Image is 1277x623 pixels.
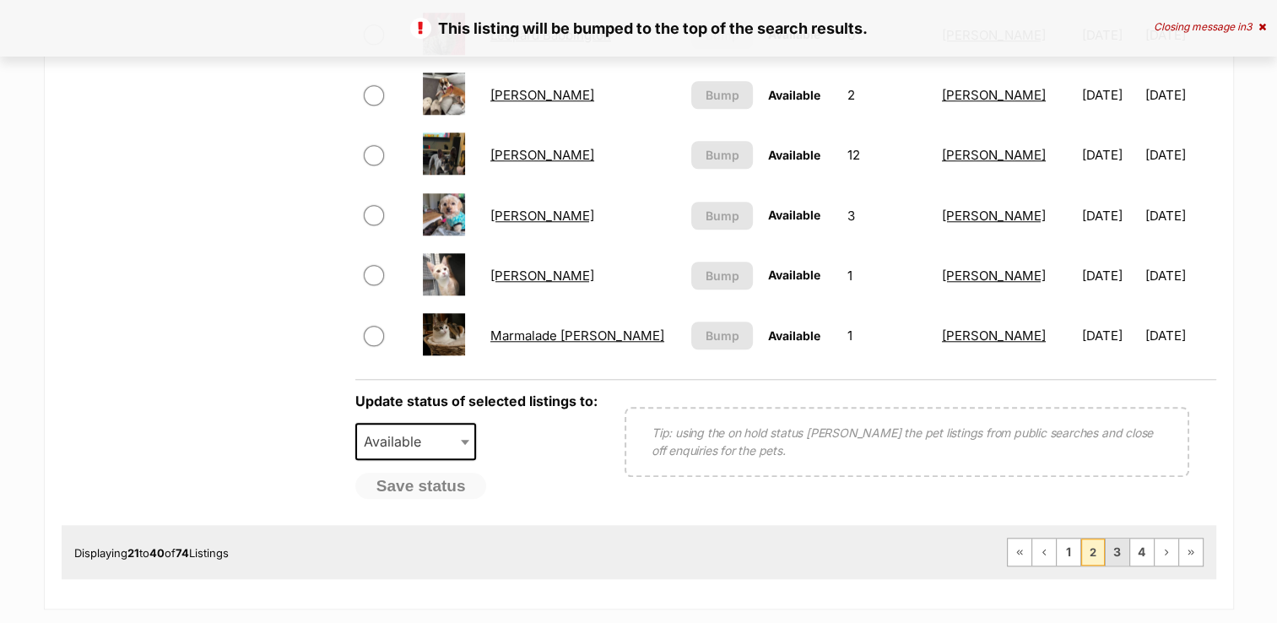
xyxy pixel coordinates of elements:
[706,86,739,104] span: Bump
[706,267,739,284] span: Bump
[841,66,933,124] td: 2
[942,87,1046,103] a: [PERSON_NAME]
[1075,126,1144,184] td: [DATE]
[423,313,465,355] img: Marmalade Jagger
[490,87,594,103] a: [PERSON_NAME]
[691,202,754,230] button: Bump
[768,88,820,102] span: Available
[841,306,933,365] td: 1
[841,187,933,245] td: 3
[1075,306,1144,365] td: [DATE]
[1032,539,1056,566] a: Previous page
[706,327,739,344] span: Bump
[691,81,754,109] button: Bump
[357,430,438,453] span: Available
[1246,20,1252,33] span: 3
[490,268,594,284] a: [PERSON_NAME]
[706,146,739,164] span: Bump
[768,328,820,343] span: Available
[176,546,189,560] strong: 74
[942,147,1046,163] a: [PERSON_NAME]
[1008,539,1031,566] a: First page
[490,147,594,163] a: [PERSON_NAME]
[841,246,933,305] td: 1
[1145,126,1214,184] td: [DATE]
[1179,539,1203,566] a: Last page
[1081,539,1105,566] span: Page 2
[942,328,1046,344] a: [PERSON_NAME]
[691,141,754,169] button: Bump
[1075,187,1144,245] td: [DATE]
[1075,246,1144,305] td: [DATE]
[355,423,477,460] span: Available
[652,424,1162,459] p: Tip: using the on hold status [PERSON_NAME] the pet listings from public searches and close off e...
[768,148,820,162] span: Available
[74,546,229,560] span: Displaying to of Listings
[1145,187,1214,245] td: [DATE]
[1057,539,1080,566] a: Page 1
[149,546,165,560] strong: 40
[1145,246,1214,305] td: [DATE]
[1130,539,1154,566] a: Page 4
[1106,539,1129,566] a: Page 3
[355,393,598,409] label: Update status of selected listings to:
[490,328,664,344] a: Marmalade [PERSON_NAME]
[841,126,933,184] td: 12
[942,268,1046,284] a: [PERSON_NAME]
[1154,21,1266,33] div: Closing message in
[768,208,820,222] span: Available
[355,473,487,500] button: Save status
[706,207,739,225] span: Bump
[1075,66,1144,124] td: [DATE]
[1007,538,1204,566] nav: Pagination
[490,208,594,224] a: [PERSON_NAME]
[127,546,139,560] strong: 21
[17,17,1260,40] p: This listing will be bumped to the top of the search results.
[1155,539,1178,566] a: Next page
[691,262,754,290] button: Bump
[1145,306,1214,365] td: [DATE]
[1145,66,1214,124] td: [DATE]
[942,208,1046,224] a: [PERSON_NAME]
[691,322,754,349] button: Bump
[768,268,820,282] span: Available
